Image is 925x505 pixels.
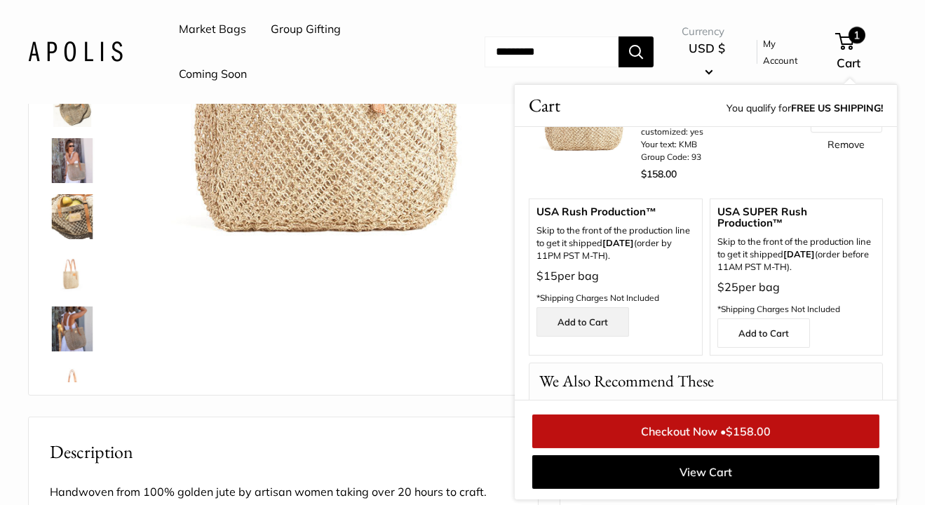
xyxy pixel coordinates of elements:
[536,307,629,337] a: Add to Cart
[532,415,879,448] a: Checkout Now •$158.00
[179,19,246,40] a: Market Bags
[50,138,95,183] img: Mercado Woven in Natural | Estimated Ship: Oct. 19th
[682,37,733,82] button: USD $
[791,102,883,114] strong: FREE US SHIPPING!
[717,279,738,293] span: $25
[47,191,97,242] a: Mercado Woven in Natural | Estimated Ship: Oct. 19th
[47,304,97,354] a: Mercado Woven in Natural | Estimated Ship: Oct. 19th
[485,36,619,67] input: Search...
[271,19,341,40] a: Group Gifting
[47,360,97,410] a: Mercado Woven in Natural | Estimated Ship: Oct. 19th
[837,29,897,74] a: 1 Cart
[689,41,726,55] span: USD $
[849,27,865,43] span: 1
[837,55,860,70] span: Cart
[682,22,733,41] span: Currency
[763,35,813,69] a: My Account
[536,268,558,282] span: $15
[50,250,95,295] img: Mercado Woven in Natural | Estimated Ship: Oct. 19th
[717,206,876,229] span: USA SUPER Rush Production™
[811,107,835,132] button: Decrease quantity by 1
[536,292,659,302] span: *Shipping Charges Not Included
[47,248,97,298] a: Mercado Woven in Natural | Estimated Ship: Oct. 19th
[641,151,795,163] li: Group Code: 93
[50,438,517,466] h2: Description
[536,265,695,307] p: per bag
[50,82,95,127] img: Mercado Woven in Natural | Estimated Ship: Oct. 19th
[717,303,840,314] span: *Shipping Charges Not Included
[532,455,879,489] a: View Cart
[50,194,95,239] img: Mercado Woven in Natural | Estimated Ship: Oct. 19th
[28,41,123,62] img: Apolis
[536,206,695,217] span: USA Rush Production™
[619,36,654,67] button: Search
[602,236,634,248] b: [DATE]
[47,135,97,186] a: Mercado Woven in Natural | Estimated Ship: Oct. 19th
[50,363,95,408] img: Mercado Woven in Natural | Estimated Ship: Oct. 19th
[717,236,876,274] span: Skip to the front of the production line to get it shipped (order before 11AM PST M-TH).
[717,276,876,318] p: per bag
[536,224,695,262] p: Skip to the front of the production line to get it shipped (order by 11PM PST M-TH).
[641,138,795,151] li: Your text: KMB
[717,318,810,348] a: Add to Cart
[529,363,724,399] p: We Also Recommend These
[529,92,560,119] span: Cart
[47,79,97,130] a: Mercado Woven in Natural | Estimated Ship: Oct. 19th
[726,424,771,438] span: $158.00
[50,307,95,351] img: Mercado Woven in Natural | Estimated Ship: Oct. 19th
[828,140,865,149] a: Remove
[641,126,795,138] li: customized: yes
[11,452,150,494] iframe: Sign Up via Text for Offers
[783,248,815,259] strong: [DATE]
[641,168,677,180] span: $158.00
[858,107,882,132] button: Increase quantity by 1
[727,99,883,119] span: You qualify for
[179,64,247,85] a: Coming Soon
